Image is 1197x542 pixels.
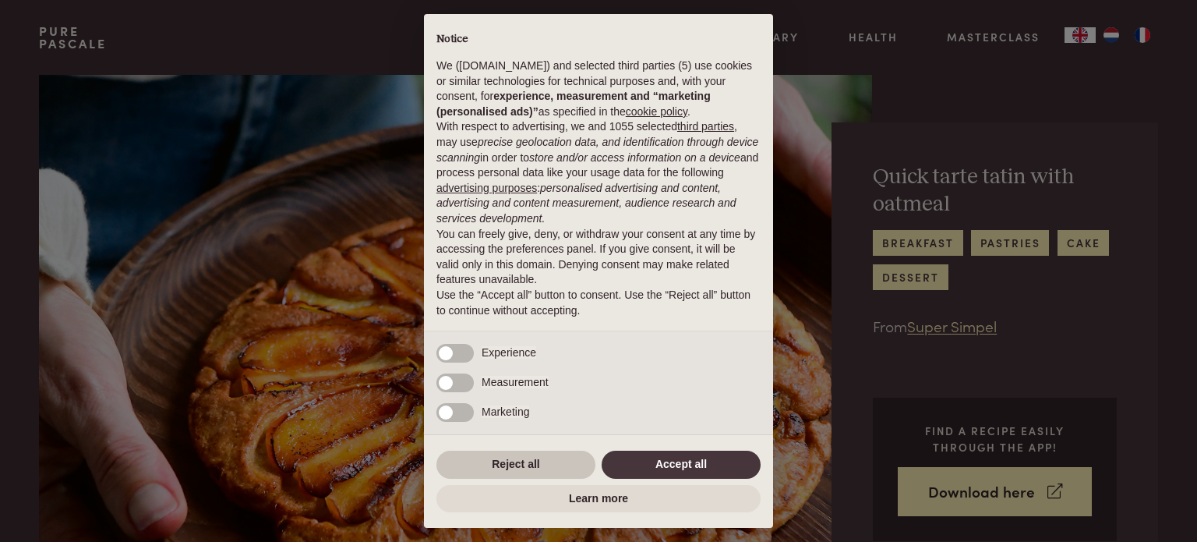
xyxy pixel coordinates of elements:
strong: experience, measurement and “marketing (personalised ads)” [436,90,711,118]
button: Learn more [436,485,761,513]
button: third parties [677,119,734,135]
em: precise geolocation data, and identification through device scanning [436,136,758,164]
span: Experience [482,346,536,359]
span: Measurement [482,376,549,388]
p: Use the “Accept all” button to consent. Use the “Reject all” button to continue without accepting. [436,288,761,318]
span: Marketing [482,406,529,418]
button: Reject all [436,451,595,479]
p: We ([DOMAIN_NAME]) and selected third parties (5) use cookies or similar technologies for technic... [436,58,761,119]
h2: Notice [436,33,761,47]
em: store and/or access information on a device [529,151,740,164]
button: Accept all [602,451,761,479]
p: With respect to advertising, we and 1055 selected , may use in order to and process personal data... [436,119,761,226]
button: advertising purposes [436,181,537,197]
em: personalised advertising and content, advertising and content measurement, audience research and ... [436,182,736,225]
a: cookie policy [626,105,687,118]
p: You can freely give, deny, or withdraw your consent at any time by accessing the preferences pane... [436,227,761,288]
